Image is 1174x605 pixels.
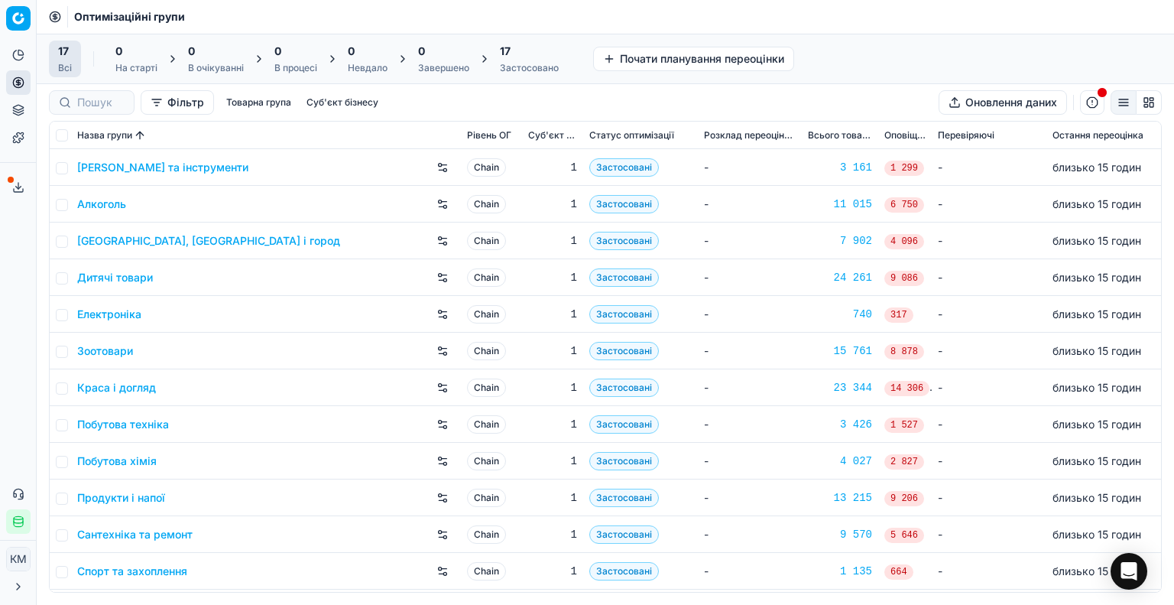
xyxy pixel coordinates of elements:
[528,417,577,432] div: 1
[884,307,913,323] span: 317
[938,129,994,141] span: Перевіряючі
[418,62,469,74] div: Завершено
[884,234,924,249] span: 4 096
[808,270,872,285] a: 24 261
[932,186,1046,223] td: -
[698,223,802,259] td: -
[932,296,1046,333] td: -
[528,270,577,285] div: 1
[589,158,659,177] span: Застосовані
[808,160,872,175] div: 3 161
[77,197,126,212] a: Алкоголь
[932,259,1046,296] td: -
[932,443,1046,480] td: -
[808,233,872,249] a: 7 902
[808,197,872,212] a: 11 015
[1052,528,1141,541] span: близько 15 годин
[589,489,659,507] span: Застосовані
[74,9,185,24] span: Оптимізаційні групи
[528,160,577,175] div: 1
[589,305,659,324] span: Застосовані
[932,553,1046,590] td: -
[884,454,924,470] span: 2 827
[1052,454,1141,467] span: близько 15 годин
[77,129,132,141] span: Назва групи
[698,149,802,186] td: -
[528,490,577,506] div: 1
[884,161,924,176] span: 1 299
[589,129,674,141] span: Статус оптимізації
[528,233,577,249] div: 1
[132,128,148,143] button: Sorted by Назва групи ascending
[884,564,913,580] span: 664
[1052,381,1141,394] span: близько 15 годин
[418,44,425,59] span: 0
[274,44,281,59] span: 0
[467,305,506,324] span: Chain
[528,527,577,542] div: 1
[698,369,802,406] td: -
[77,343,133,359] a: Зоотовари
[808,307,872,322] a: 740
[884,418,924,433] span: 1 527
[58,44,69,59] span: 17
[808,417,872,432] div: 3 426
[589,452,659,470] span: Застосовані
[1052,129,1143,141] span: Остання переоцінка
[698,333,802,369] td: -
[932,516,1046,553] td: -
[932,149,1046,186] td: -
[808,490,872,506] div: 13 215
[698,296,802,333] td: -
[589,232,659,250] span: Застосовані
[77,270,153,285] a: Дитячі товари
[1052,418,1141,431] span: близько 15 годин
[500,44,511,59] span: 17
[808,380,872,395] a: 23 344
[932,369,1046,406] td: -
[884,129,926,141] span: Оповіщення
[808,454,872,469] div: 4 027
[1052,197,1141,210] span: близько 15 годин
[528,197,577,212] div: 1
[77,95,125,110] input: Пошук
[698,516,802,553] td: -
[808,564,872,579] a: 1 135
[348,44,355,59] span: 0
[698,186,802,223] td: -
[467,489,506,507] span: Chain
[932,223,1046,259] td: -
[528,454,577,469] div: 1
[77,233,340,249] a: [GEOGRAPHIC_DATA], [GEOGRAPHIC_DATA] і город
[884,528,924,543] span: 5 646
[1052,234,1141,247] span: близько 15 годин
[589,268,659,287] span: Застосовані
[467,415,506,434] span: Chain
[698,443,802,480] td: -
[77,454,157,469] a: Побутова хімія
[1052,161,1141,174] span: близько 15 годин
[1052,271,1141,284] span: близько 15 годин
[77,307,141,322] a: Електроніка
[528,380,577,395] div: 1
[6,547,31,571] button: КM
[74,9,185,24] nav: breadcrumb
[274,62,317,74] div: В процесі
[528,129,577,141] span: Суб'єкт бізнесу
[589,342,659,360] span: Застосовані
[808,527,872,542] a: 9 570
[467,525,506,544] span: Chain
[467,158,506,177] span: Chain
[704,129,796,141] span: Розклад переоцінювання
[698,406,802,443] td: -
[115,44,122,59] span: 0
[808,129,872,141] span: Всього товарів
[467,195,506,213] span: Chain
[77,564,187,579] a: Спорт та захоплення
